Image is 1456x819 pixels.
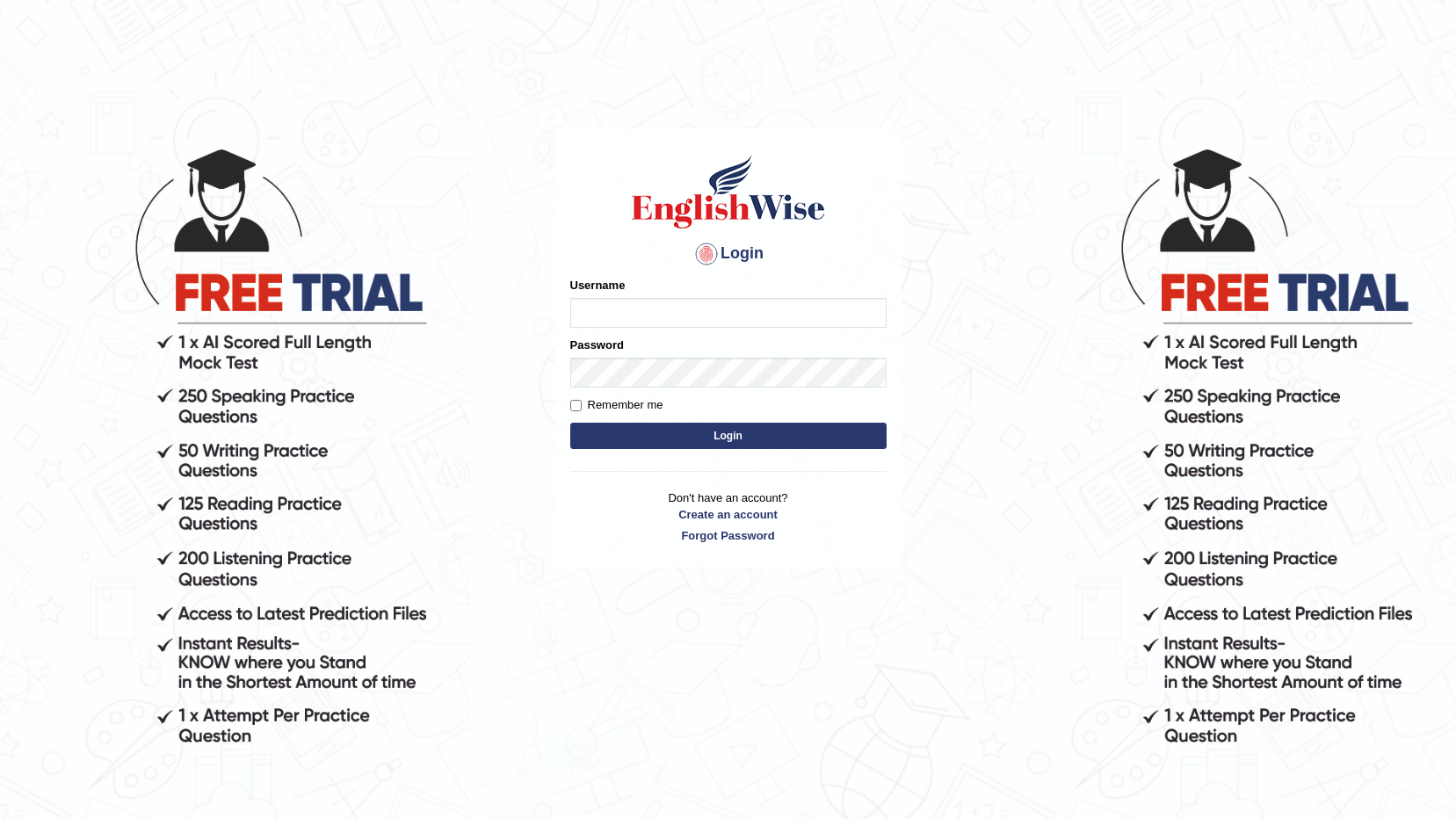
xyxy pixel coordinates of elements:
[570,240,887,268] h4: Login
[628,152,829,231] img: Logo of English Wise sign in for intelligent practice with AI
[570,337,624,353] label: Password
[570,400,582,411] input: Remember me
[570,527,887,544] a: Forgot Password
[570,277,626,294] label: Username
[570,506,887,523] a: Create an account
[570,489,887,544] p: Don't have an account?
[570,396,663,414] label: Remember me
[570,423,887,449] button: Login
